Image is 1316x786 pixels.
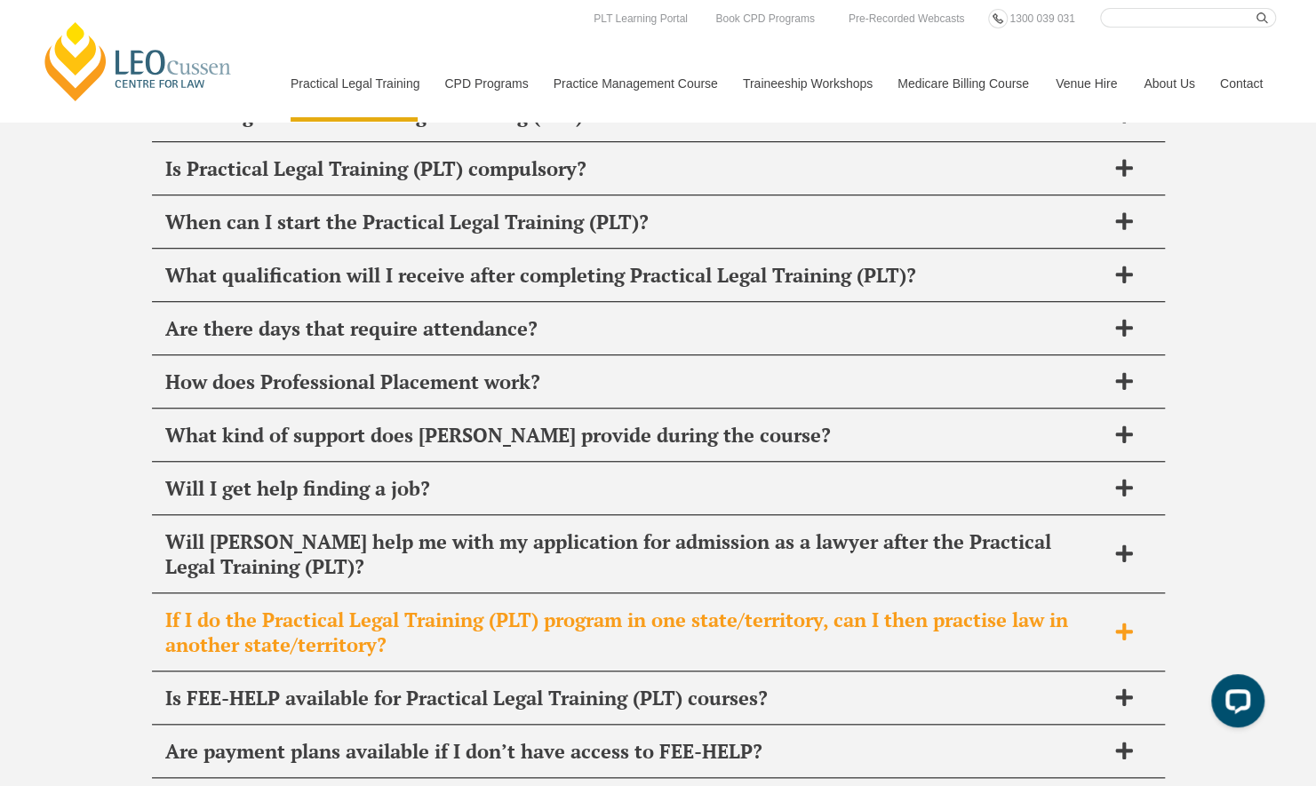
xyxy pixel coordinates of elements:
[1009,12,1074,25] span: 1300 039 031
[884,45,1042,122] a: Medicare Billing Course
[165,476,1105,501] h2: Will I get help finding a job?
[165,607,1105,657] h2: If I do the Practical Legal Training (PLT) program in one state/territory, can I then practise la...
[730,45,884,122] a: Traineeship Workshops
[165,529,1105,579] h2: Will [PERSON_NAME] help me with my application for admission as a lawyer after the Practical Lega...
[1197,667,1272,742] iframe: LiveChat chat widget
[844,9,969,28] a: Pre-Recorded Webcasts
[165,369,1105,394] h2: How does Professional Placement work?
[165,316,1105,341] h2: Are there days that require attendance?
[431,45,539,122] a: CPD Programs
[165,210,1105,234] h2: When can I start the Practical Legal Training (PLT)?
[1130,45,1207,122] a: About Us
[165,423,1105,448] h2: What kind of support does [PERSON_NAME] provide during the course?
[540,45,730,122] a: Practice Management Course
[165,156,1105,181] h2: Is Practical Legal Training (PLT) compulsory?
[165,263,1105,288] h2: What qualification will I receive after completing Practical Legal Training (PLT)?
[40,20,236,103] a: [PERSON_NAME] Centre for Law
[1005,9,1079,28] a: 1300 039 031
[711,9,818,28] a: Book CPD Programs
[277,45,432,122] a: Practical Legal Training
[165,739,1105,764] h2: Are payment plans available if I don’t have access to FEE-HELP?
[165,686,1105,711] h2: Is FEE-HELP available for Practical Legal Training (PLT) courses?
[1042,45,1130,122] a: Venue Hire
[1207,45,1276,122] a: Contact
[589,9,692,28] a: PLT Learning Portal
